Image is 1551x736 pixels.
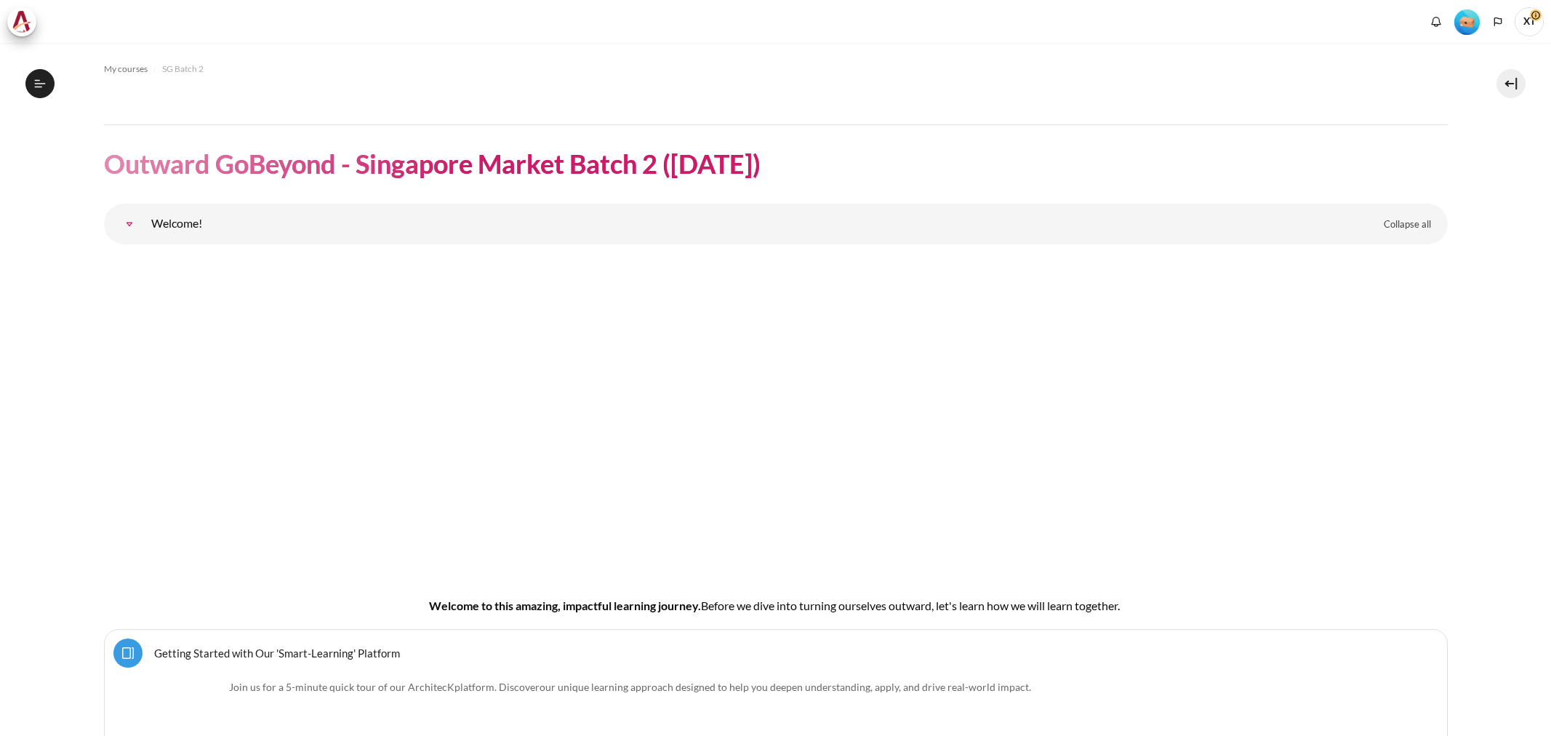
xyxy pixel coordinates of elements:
[162,60,204,78] a: SG Batch 2
[115,209,144,239] a: Welcome!
[12,11,32,33] img: Architeck
[1454,8,1480,35] div: Level #1
[104,57,1448,81] nav: Navigation bar
[540,681,1031,693] span: .
[151,679,1400,695] p: Join us for a 5-minute quick tour of our ArchitecK platform. Discover
[7,7,44,36] a: Architeck Architeck
[151,597,1401,615] h4: Welcome to this amazing, impactful learning journey.
[540,681,1029,693] span: our unique learning approach designed to help you deepen understanding, apply, and drive real-wor...
[1487,11,1509,33] button: Languages
[1373,212,1442,237] a: Collapse all
[104,147,761,181] h1: Outward GoBeyond - Singapore Market Batch 2 ([DATE])
[1515,7,1544,36] span: XT
[1515,7,1544,36] a: User menu
[1425,11,1447,33] div: Show notification window with no new notifications
[708,599,1120,612] span: efore we dive into turning ourselves outward, let's learn how we will learn together.
[1448,8,1486,35] a: Level #1
[104,60,148,78] a: My courses
[104,63,148,76] span: My courses
[154,646,400,660] a: Getting Started with Our 'Smart-Learning' Platform
[1384,217,1431,232] span: Collapse all
[162,63,204,76] span: SG Batch 2
[701,599,708,612] span: B
[1454,9,1480,35] img: Level #1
